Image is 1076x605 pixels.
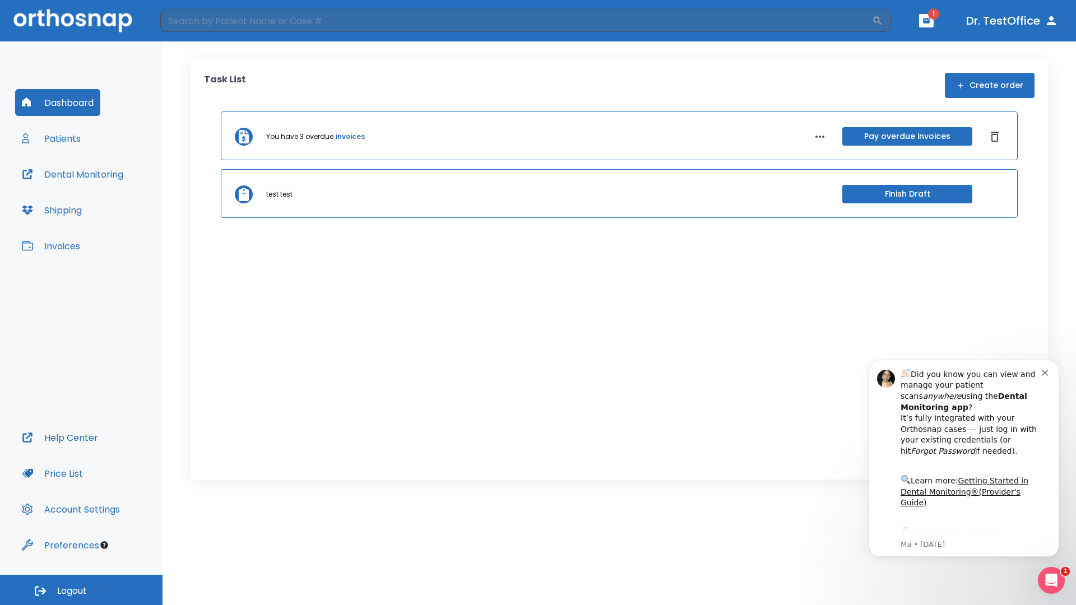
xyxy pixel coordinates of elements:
[266,132,333,142] p: You have 3 overdue
[49,190,190,200] p: Message from Ma, sent 8w ago
[15,125,87,152] button: Patients
[15,197,89,224] button: Shipping
[15,161,130,188] button: Dental Monitoring
[842,185,972,203] button: Finish Draft
[266,189,293,199] p: test test
[15,424,105,451] button: Help Center
[15,460,90,487] button: Price List
[15,496,127,523] button: Account Settings
[928,8,939,20] span: 1
[15,232,87,259] button: Invoices
[336,132,365,142] a: invoices
[49,176,190,233] div: Download the app: | ​ Let us know if you need help getting started!
[15,89,100,116] button: Dashboard
[49,179,149,199] a: App Store
[962,11,1063,31] button: Dr. TestOffice
[1061,567,1070,576] span: 1
[986,128,1004,146] button: Dismiss
[15,532,106,559] button: Preferences
[945,73,1035,98] button: Create order
[842,127,972,146] button: Pay overdue invoices
[1038,567,1065,594] iframe: Intercom live chat
[852,350,1076,564] iframe: Intercom notifications message
[190,17,199,26] button: Dismiss notification
[204,73,246,98] p: Task List
[160,10,872,32] input: Search by Patient Name or Case #
[57,585,87,597] span: Logout
[99,540,109,550] div: Tooltip anchor
[13,9,132,32] img: Orthosnap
